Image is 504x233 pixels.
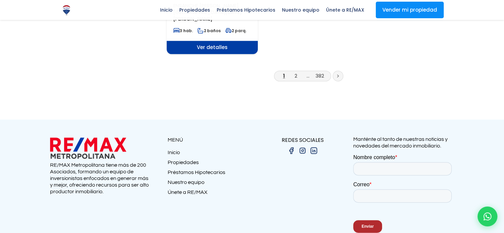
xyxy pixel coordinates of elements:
span: 2 baños [197,28,221,33]
a: ... [307,72,309,79]
span: Inicio [157,5,176,15]
a: Vender mi propiedad [376,2,444,18]
span: 3 hab. [173,28,193,33]
a: 2 [295,72,297,79]
span: Únete a RE/MAX [323,5,367,15]
p: REDES SOCIALES [252,136,353,144]
span: 2 parq. [225,28,247,33]
p: MENÚ [168,136,252,144]
p: RE/MAX Metropolitana tiene más de 200 Asociados, formando un equipo de inversionistas enfocados e... [50,162,151,195]
p: Manténte al tanto de nuestras noticias y novedades del mercado inmobiliario. [353,136,454,149]
span: Préstamos Hipotecarios [213,5,279,15]
span: Propiedades [176,5,213,15]
a: 382 [315,72,324,79]
a: Propiedades [168,159,252,169]
span: Ver detalles [167,41,258,54]
img: instagram.png [299,146,307,154]
a: Préstamos Hipotecarios [168,169,252,179]
img: remax metropolitana logo [50,136,126,160]
img: linkedin.png [310,146,318,154]
a: Únete a RE/MAX [168,189,252,199]
a: 1 [283,72,285,79]
a: Nuestro equipo [168,179,252,189]
a: Inicio [168,149,252,159]
img: facebook.png [287,146,295,154]
span: Nuestro equipo [279,5,323,15]
img: Logo de REMAX [61,4,72,16]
